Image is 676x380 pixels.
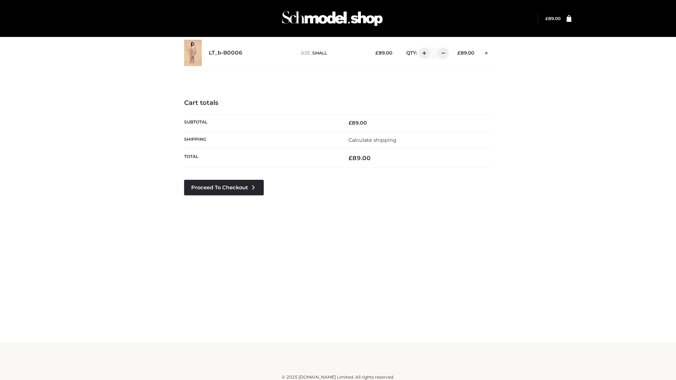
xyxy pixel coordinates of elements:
img: Schmodel Admin 964 [280,5,385,32]
a: Remove this item [481,47,492,57]
span: £ [349,154,352,161]
h4: Cart totals [184,99,492,107]
bdi: 89.00 [545,16,561,21]
bdi: 89.00 [375,50,392,56]
th: Shipping [184,131,338,148]
bdi: 89.00 [349,154,371,161]
a: Proceed to Checkout [184,180,264,195]
div: QTY: [399,47,446,59]
p: size : [301,50,364,56]
th: Total [184,149,338,167]
a: Calculate shipping [349,137,396,143]
span: £ [545,16,548,21]
span: £ [457,50,461,56]
bdi: 89.00 [349,120,367,126]
th: Subtotal [184,114,338,131]
bdi: 89.00 [457,50,474,56]
span: £ [349,120,352,126]
a: £89.00 [545,16,561,21]
a: LT_b-B0006 [209,50,243,56]
span: SMALL [312,50,327,56]
span: £ [375,50,378,56]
